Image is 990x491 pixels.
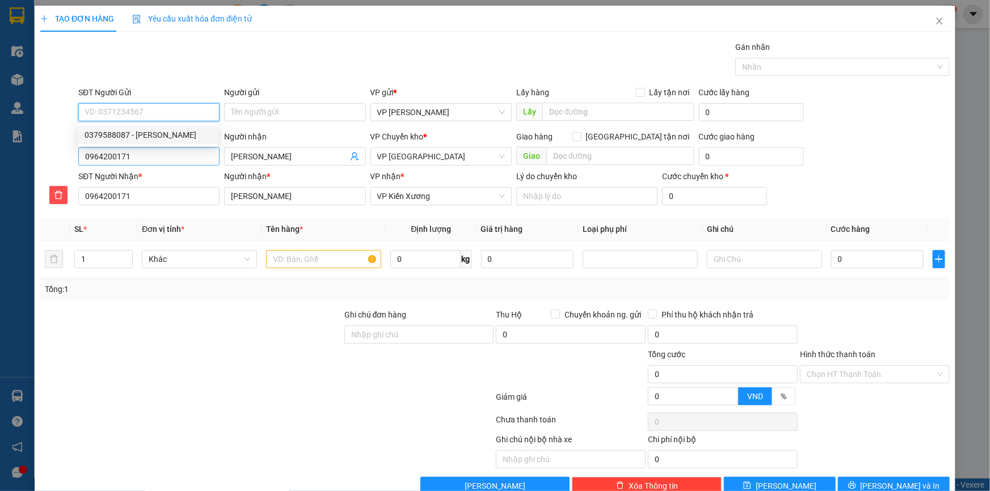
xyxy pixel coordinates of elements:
span: Giao [516,147,546,165]
span: VP Kiến Xương [377,188,505,205]
span: TẠO ĐƠN HÀNG [40,14,114,23]
span: Lấy tận nơi [645,86,694,99]
input: Ghi Chú [707,250,822,268]
button: delete [49,186,68,204]
span: Tên hàng [266,225,303,234]
div: Người nhận [224,130,365,143]
span: Định lượng [411,225,451,234]
span: delete [616,481,624,490]
div: SĐT Người Nhận [78,170,220,183]
input: Dọc đường [542,103,694,121]
input: Dọc đường [546,147,694,165]
div: Giảm giá [495,391,647,410]
label: Lý do chuyển kho [516,172,577,181]
span: Lấy hàng [516,88,549,97]
span: VND [747,392,763,401]
div: Cước chuyển kho [662,170,767,183]
input: VD: Bàn, Ghế [266,250,381,268]
div: Chưa thanh toán [495,413,647,433]
span: Chuyển khoản ng. gửi [560,308,646,321]
input: Cước giao hàng [699,147,804,166]
span: delete [50,191,67,200]
span: plus [40,15,48,23]
span: printer [848,481,856,490]
span: Tổng cước [648,350,685,359]
div: Người gửi [224,86,365,99]
span: Phí thu hộ khách nhận trả [657,308,758,321]
span: plus [933,255,945,264]
div: VP gửi [370,86,512,99]
span: VP Thái Bình [377,148,505,165]
span: Đơn vị tính [142,225,184,234]
img: logo.jpg [14,14,71,71]
input: Lý do chuyển kho [516,187,658,205]
span: user-add [350,152,359,161]
span: Cước hàng [831,225,870,234]
button: Close [924,6,955,37]
span: Lấy [516,103,542,121]
span: close [935,16,944,26]
button: delete [45,250,63,268]
span: Khác [149,251,250,268]
div: 0379588087 - liễu [78,126,218,144]
b: GỬI : VP [PERSON_NAME] [14,82,198,101]
input: SĐT người nhận [78,187,220,205]
input: Cước lấy hàng [699,103,804,121]
img: icon [132,15,141,24]
span: Thu Hộ [496,310,522,319]
input: Nhập ghi chú [496,450,646,468]
span: save [743,481,751,490]
input: Ghi chú đơn hàng [344,325,494,344]
span: VP nhận [370,172,401,181]
span: Giao hàng [516,132,553,141]
span: Giá trị hàng [481,225,523,234]
label: Gán nhãn [735,43,770,52]
input: Tên người nhận [224,187,365,205]
span: [GEOGRAPHIC_DATA] tận nơi [582,130,694,143]
div: Tổng: 1 [45,283,382,295]
label: Cước lấy hàng [699,88,750,97]
span: Yêu cầu xuất hóa đơn điện tử [132,14,252,23]
input: 0 [481,250,574,268]
th: Ghi chú [702,218,827,240]
div: 0379588087 - [PERSON_NAME] [85,129,211,141]
span: VP Chuyển kho [370,132,424,141]
th: Loại phụ phí [578,218,702,240]
label: Cước giao hàng [699,132,755,141]
button: plus [933,250,945,268]
label: Ghi chú đơn hàng [344,310,407,319]
div: SĐT Người Gửi [78,86,220,99]
label: Hình thức thanh toán [800,350,875,359]
span: VP Phạm Văn Đồng [377,104,505,121]
span: kg [461,250,472,268]
div: Người nhận [224,170,365,183]
li: 237 [PERSON_NAME] , [GEOGRAPHIC_DATA] [106,28,474,42]
div: Chi phí nội bộ [648,433,798,450]
span: SL [74,225,83,234]
div: Ghi chú nội bộ nhà xe [496,433,646,450]
li: Hotline: 1900 3383, ĐT/Zalo : 0862837383 [106,42,474,56]
span: % [781,392,786,401]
